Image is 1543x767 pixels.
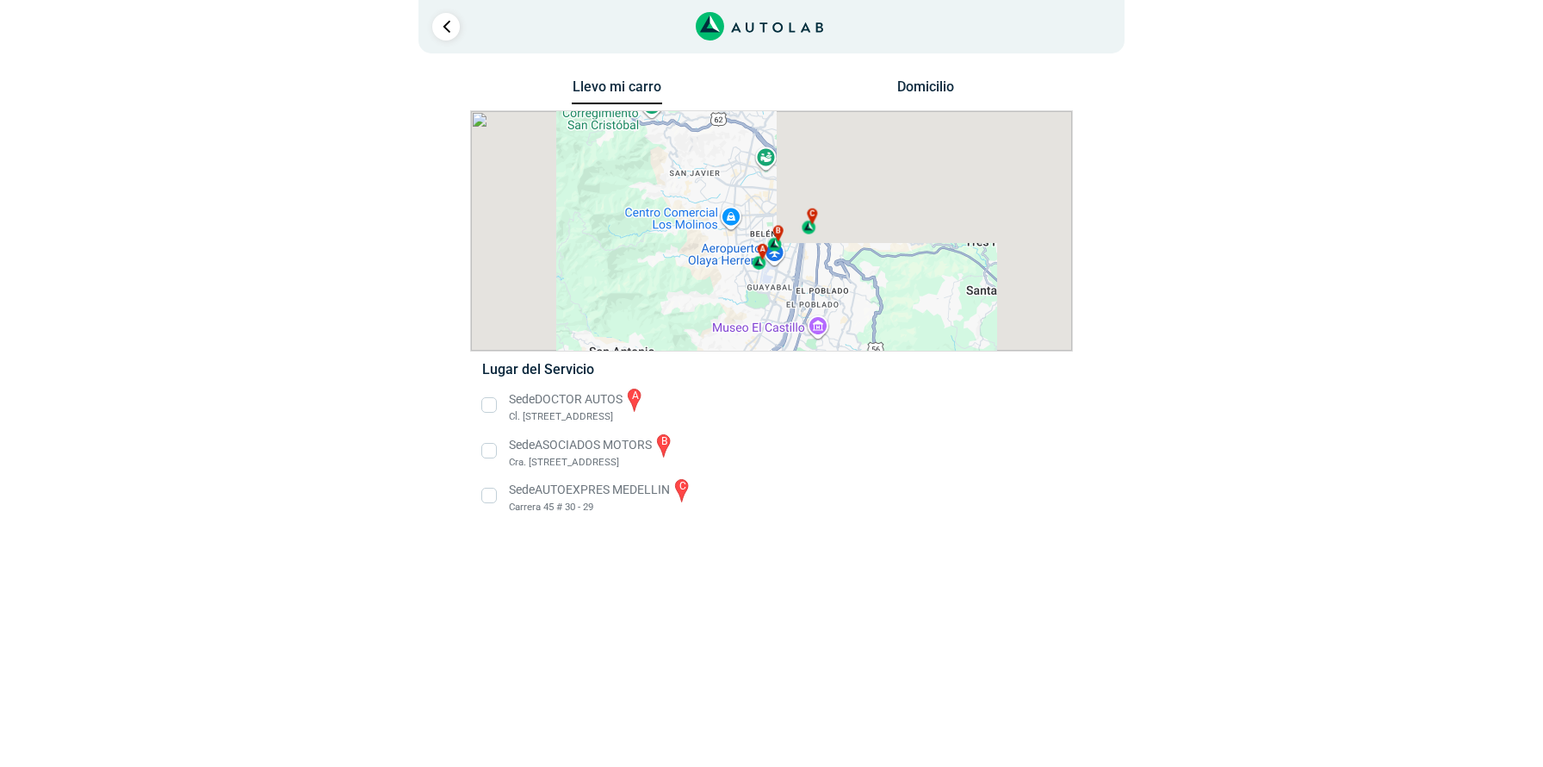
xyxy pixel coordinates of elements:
h5: Lugar del Servicio [482,361,1060,377]
button: Llevo mi carro [572,78,662,105]
a: Link al sitio de autolab [696,17,824,34]
span: a [760,244,765,256]
span: c [809,209,815,221]
span: b [776,225,781,237]
a: Ir al paso anterior [432,13,460,41]
button: Domicilio [881,78,971,103]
